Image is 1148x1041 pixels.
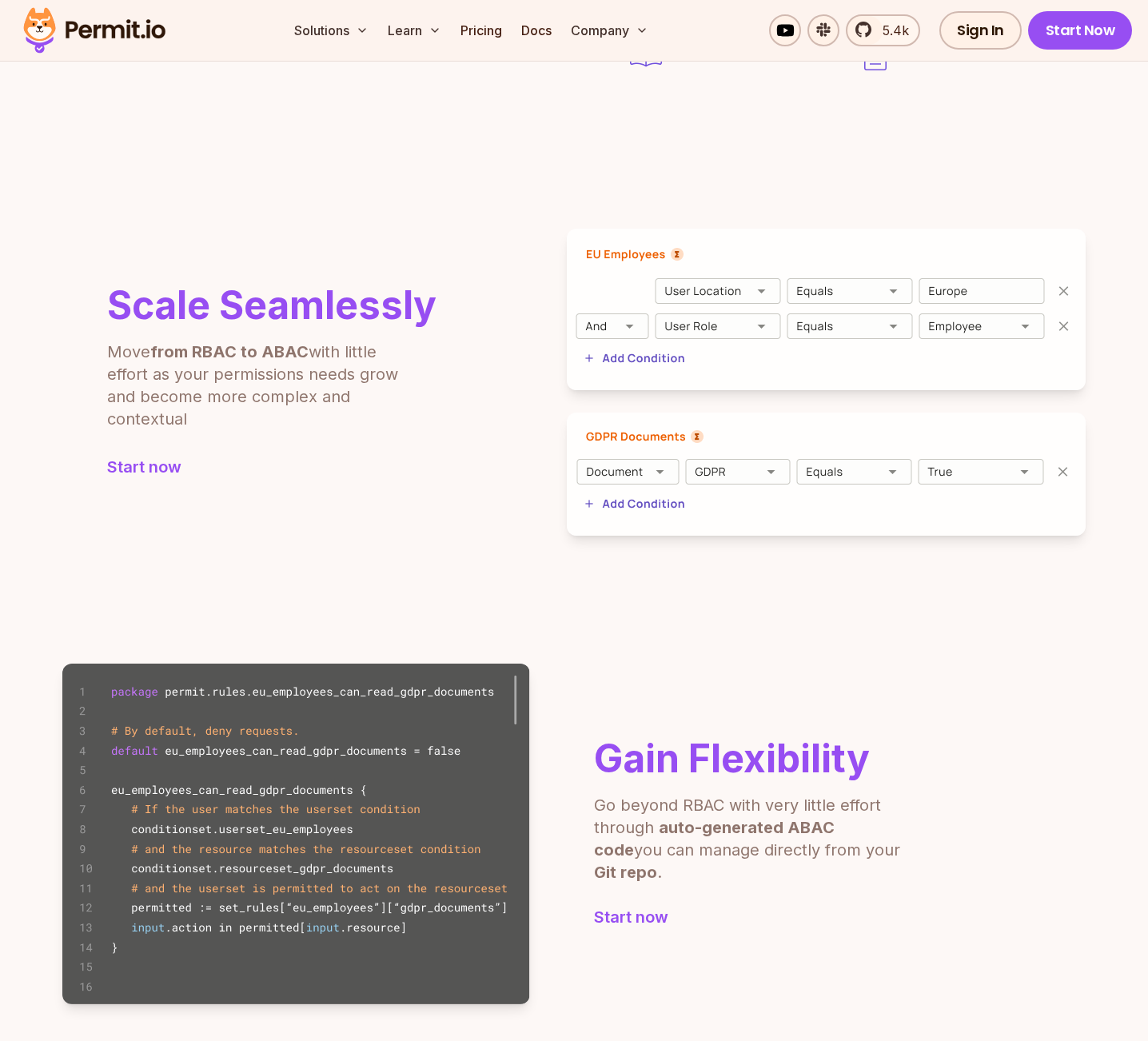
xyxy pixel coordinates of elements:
button: Company [564,14,655,46]
button: Learn [381,14,448,46]
a: Start Now [1028,11,1133,50]
span: 5.4k [873,21,909,40]
b: Git repo [594,863,657,882]
p: Move with little effort as your permissions needs grow and become more complex and contextual [107,341,419,430]
h2: Gain Flexibility [594,740,906,778]
button: Solutions [288,14,375,46]
a: Docs [515,14,558,46]
a: Start now [107,456,436,478]
a: Start now [594,906,906,928]
img: Permit logo [16,3,173,58]
h2: Scale Seamlessly [107,286,436,325]
b: auto-generated ABAC code [594,818,835,860]
b: from RBAC to ABAC [150,342,309,361]
a: Pricing [454,14,508,46]
a: Sign In [939,11,1022,50]
p: Go beyond RBAC with very little effort through you can manage directly from your . [594,794,906,883]
a: 5.4k [846,14,920,46]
